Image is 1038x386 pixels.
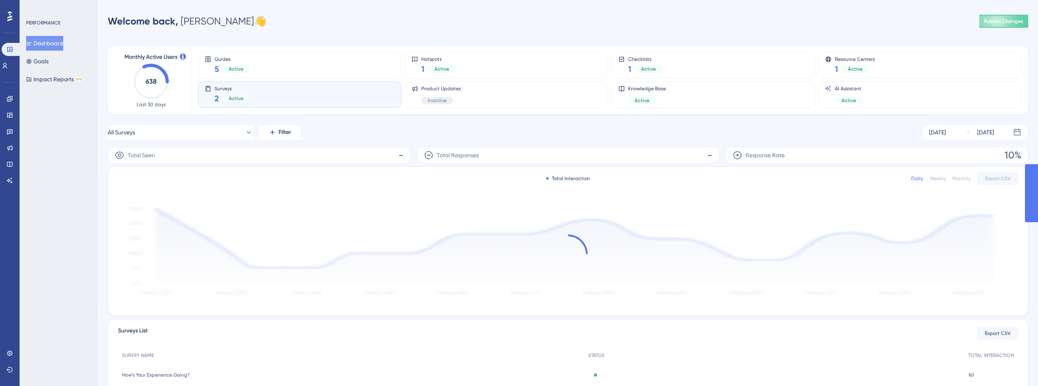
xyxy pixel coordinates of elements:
span: - [398,149,403,162]
button: Dashboard [26,36,63,51]
span: Total Seen [128,150,155,160]
span: Publish Changes [984,18,1023,25]
span: Product Updates [421,85,461,92]
span: Active [229,95,243,102]
span: Resource Centers [835,56,875,62]
button: All Surveys [108,124,253,141]
span: AI Assistant [835,85,863,92]
div: [DATE] [977,127,994,137]
span: TOTAL INTERACTION [968,352,1014,359]
span: Total Responses [437,150,479,160]
span: 1 [628,63,631,75]
span: 2 [215,93,219,104]
span: 1 [421,63,425,75]
div: Monthly [952,175,971,182]
span: STATUS [588,352,604,359]
span: Export CSV [985,175,1011,182]
span: Surveys [215,85,250,91]
span: Response Rate [746,150,785,160]
span: Last 30 days [137,101,166,108]
span: Filter [279,127,291,137]
span: Monthly Active Users [124,52,177,62]
span: Active [641,66,656,72]
span: Inactive [428,97,447,104]
span: SURVEY NAME [122,352,154,359]
span: Active [635,97,649,104]
span: How’s Your Experience Going? [122,372,190,378]
span: Checklists [628,56,662,62]
span: Knowledge Base [628,85,666,92]
span: Active [229,66,243,72]
span: Active [848,66,863,72]
button: Goals [26,54,49,69]
iframe: UserGuiding AI Assistant Launcher [1004,354,1028,378]
span: Active [434,66,449,72]
span: 10% [1005,149,1021,162]
span: Surveys List [118,326,148,341]
span: Guides [215,56,250,62]
span: 5 [215,63,219,75]
span: 1 [835,63,838,75]
button: Impact ReportsBETA [26,72,83,87]
div: Weekly [930,175,946,182]
span: All Surveys [108,127,135,137]
div: PERFORMANCE [26,20,60,26]
span: Hotspots [421,56,456,62]
span: 161 [968,372,974,378]
span: Welcome back, [108,15,178,27]
div: [DATE] [929,127,946,137]
span: - [707,149,712,162]
div: [PERSON_NAME] 👋 [108,15,266,28]
div: Total Interaction [546,175,590,182]
span: Active [841,97,856,104]
button: Export CSV [977,327,1018,340]
div: BETA [75,77,83,81]
button: Export CSV [977,172,1018,185]
button: Publish Changes [979,15,1028,28]
div: Daily [911,175,923,182]
text: 638 [146,78,157,85]
span: Export CSV [985,330,1011,337]
button: Filter [259,124,300,141]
